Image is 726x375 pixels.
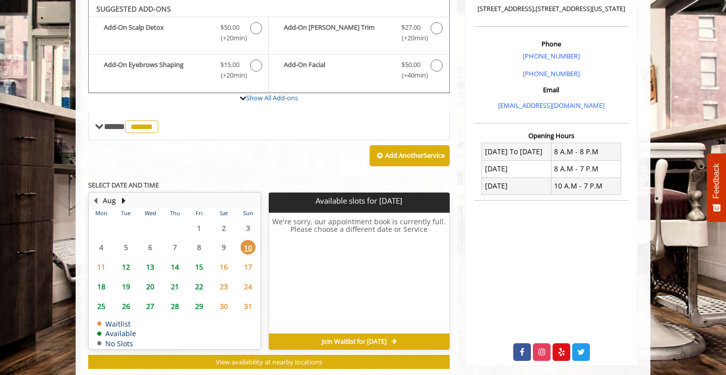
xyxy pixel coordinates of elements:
[482,143,552,160] td: [DATE] To [DATE]
[89,277,113,296] td: Select day18
[88,355,450,369] button: View availability at nearby locations
[476,4,626,14] p: [STREET_ADDRESS],[STREET_ADDRESS][US_STATE]
[284,59,391,81] b: Add-On Facial
[89,208,113,218] th: Mon
[211,208,235,218] th: Sat
[162,277,187,296] td: Select day21
[187,277,211,296] td: Select day22
[94,59,263,83] label: Add-On Eyebrows Shaping
[192,260,207,274] span: 15
[143,279,158,294] span: 20
[240,299,256,314] span: 31
[216,299,231,314] span: 30
[118,279,134,294] span: 19
[240,240,256,255] span: 10
[143,299,158,314] span: 27
[215,70,245,81] span: (+20min )
[118,299,134,314] span: 26
[162,208,187,218] th: Thu
[113,277,138,296] td: Select day19
[103,195,116,206] button: Aug
[322,338,387,346] span: Join Waitlist for [DATE]
[523,69,580,78] a: [PHONE_NUMBER]
[401,59,420,70] span: $50.00
[476,86,626,93] h3: Email
[187,296,211,316] td: Select day29
[211,296,235,316] td: Select day30
[96,4,171,14] b: SUGGESTED ADD-ONS
[211,257,235,277] td: Select day16
[138,296,162,316] td: Select day27
[236,277,261,296] td: Select day24
[119,195,128,206] button: Next Month
[89,296,113,316] td: Select day25
[89,257,113,277] td: Select day11
[523,51,580,60] a: [PHONE_NUMBER]
[236,237,261,257] td: Select day10
[551,143,621,160] td: 8 A.M - 8 P.M
[385,151,445,160] b: Add Another Service
[482,177,552,195] td: [DATE]
[97,340,136,347] td: No Slots
[88,180,159,190] b: SELECT DATE AND TIME
[113,257,138,277] td: Select day12
[236,208,261,218] th: Sun
[551,160,621,177] td: 8 A.M - 7 P.M
[370,145,450,166] button: Add AnotherService
[220,59,239,70] span: $15.00
[94,260,109,274] span: 11
[216,279,231,294] span: 23
[240,279,256,294] span: 24
[104,22,210,43] b: Add-On Scalp Detox
[476,40,626,47] h3: Phone
[707,153,726,222] button: Feedback - Show survey
[220,22,239,33] span: $50.00
[162,296,187,316] td: Select day28
[113,296,138,316] td: Select day26
[236,296,261,316] td: Select day31
[187,257,211,277] td: Select day15
[94,22,263,46] label: Add-On Scalp Detox
[396,70,426,81] span: (+40min )
[118,260,134,274] span: 12
[138,257,162,277] td: Select day13
[396,33,426,43] span: (+20min )
[192,299,207,314] span: 29
[97,320,136,328] td: Waitlist
[113,208,138,218] th: Tue
[187,208,211,218] th: Fri
[138,277,162,296] td: Select day20
[91,195,99,206] button: Previous Month
[240,260,256,274] span: 17
[94,299,109,314] span: 25
[216,260,231,274] span: 16
[162,257,187,277] td: Select day14
[498,101,604,110] a: [EMAIL_ADDRESS][DOMAIN_NAME]
[97,330,136,337] td: Available
[712,163,721,199] span: Feedback
[273,197,445,205] p: Available slots for [DATE]
[401,22,420,33] span: $27.00
[274,22,444,46] label: Add-On Beard Trim
[167,299,183,314] span: 28
[474,132,629,139] h3: Opening Hours
[216,357,322,366] span: View availability at nearby locations
[236,257,261,277] td: Select day17
[211,277,235,296] td: Select day23
[246,93,298,102] a: Show All Add-ons
[284,22,391,43] b: Add-On [PERSON_NAME] Trim
[192,279,207,294] span: 22
[269,218,449,330] h6: We're sorry, our appointment book is currently full. Please choose a different date or Service
[167,279,183,294] span: 21
[215,33,245,43] span: (+20min )
[274,59,444,83] label: Add-On Facial
[551,177,621,195] td: 10 A.M - 7 P.M
[94,279,109,294] span: 18
[482,160,552,177] td: [DATE]
[104,59,210,81] b: Add-On Eyebrows Shaping
[138,208,162,218] th: Wed
[143,260,158,274] span: 13
[167,260,183,274] span: 14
